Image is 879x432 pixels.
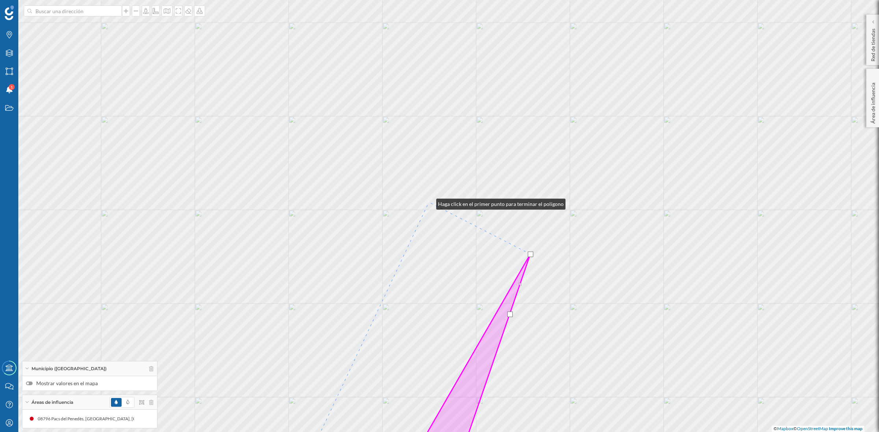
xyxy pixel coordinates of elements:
div: © © [772,426,864,432]
p: Red de tiendas [869,26,877,61]
a: Improve this map [829,426,863,431]
span: Municipio ([GEOGRAPHIC_DATA]) [31,365,107,372]
a: Mapbox [777,426,793,431]
p: Área de influencia [869,80,877,124]
div: 08796 Pacs del Penedès, [GEOGRAPHIC_DATA], [GEOGRAPHIC_DATA] (Área dibujada) [38,415,210,422]
span: 1 [11,83,13,91]
span: Áreas de influencia [31,399,73,406]
label: Mostrar valores en el mapa [26,380,153,387]
span: Soporte [15,5,41,12]
img: Geoblink Logo [5,5,14,20]
div: Haga click en el primer punto para terminar el polígono [436,199,565,210]
a: OpenStreetMap [797,426,828,431]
